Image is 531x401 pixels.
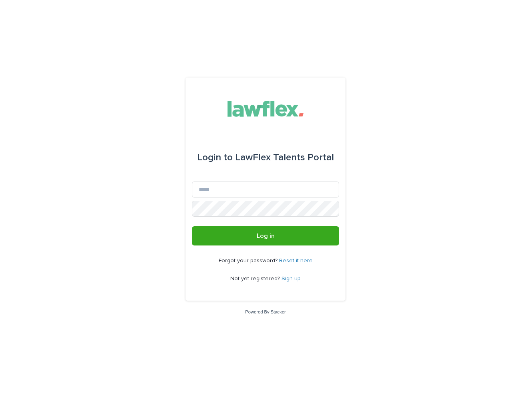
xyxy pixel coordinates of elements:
[197,153,233,162] span: Login to
[197,146,334,169] div: LawFlex Talents Portal
[245,309,285,314] a: Powered By Stacker
[257,233,275,239] span: Log in
[281,276,301,281] a: Sign up
[219,258,279,263] span: Forgot your password?
[230,276,281,281] span: Not yet registered?
[221,97,311,121] img: Gnvw4qrBSHOAfo8VMhG6
[192,226,339,245] button: Log in
[279,258,313,263] a: Reset it here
